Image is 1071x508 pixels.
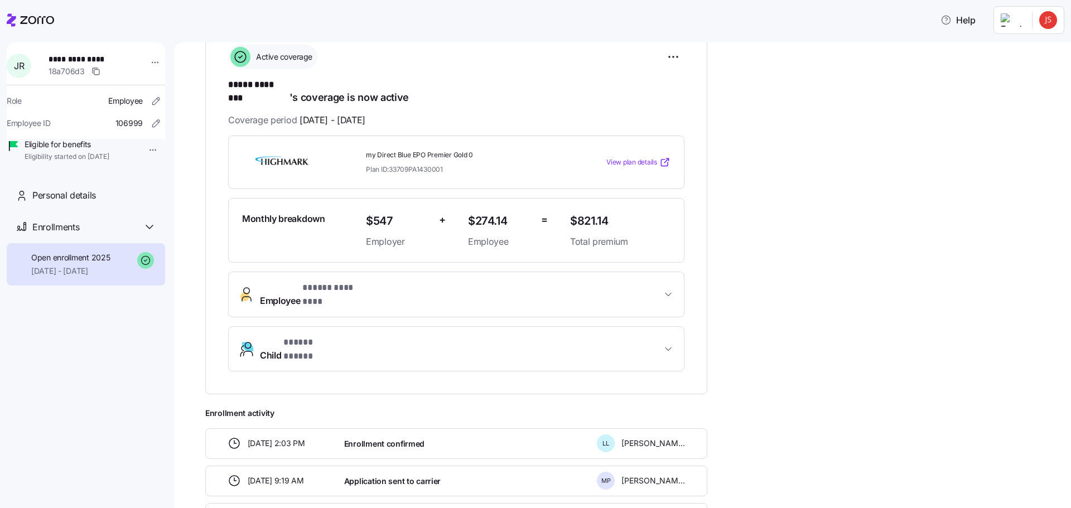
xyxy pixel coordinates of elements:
span: Help [940,13,976,27]
img: dabd418a90e87b974ad9e4d6da1f3d74 [1039,11,1057,29]
span: Employee [260,281,369,308]
span: Monthly breakdown [242,212,325,226]
span: $821.14 [570,212,670,230]
span: Plan ID: 33709PA1430001 [366,165,443,174]
a: View plan details [606,157,670,168]
span: 106999 [115,118,143,129]
h1: 's coverage is now active [228,78,684,104]
span: my Direct Blue EPO Premier Gold 0 [366,151,561,160]
span: [PERSON_NAME] [621,438,685,449]
span: Coverage period [228,113,365,127]
img: Highmark BlueCross BlueShield [242,149,322,175]
span: + [439,212,446,228]
span: [DATE] 2:03 PM [248,438,305,449]
span: L L [602,441,609,447]
span: Role [7,95,22,107]
span: Active coverage [253,51,312,62]
span: = [541,212,548,228]
span: [DATE] 9:19 AM [248,475,304,486]
span: 18a706d3 [49,66,85,77]
span: M P [601,478,611,484]
span: [PERSON_NAME] [621,475,685,486]
span: Application sent to carrier [344,476,441,487]
span: Employee [468,235,532,249]
button: Help [932,9,985,31]
span: Personal details [32,188,96,202]
span: Eligibility started on [DATE] [25,152,109,162]
span: View plan details [606,157,657,168]
span: Enrollment activity [205,408,707,419]
img: Employer logo [1001,13,1023,27]
span: [DATE] - [DATE] [31,265,110,277]
span: Employee [108,95,143,107]
span: Child [260,336,332,362]
span: Employer [366,235,430,249]
span: Employee ID [7,118,51,129]
span: Enrollment confirmed [344,438,424,449]
span: $274.14 [468,212,532,230]
span: Open enrollment 2025 [31,252,110,263]
span: [DATE] - [DATE] [300,113,365,127]
span: $547 [366,212,430,230]
span: Eligible for benefits [25,139,109,150]
span: Total premium [570,235,670,249]
span: Enrollments [32,220,79,234]
span: J R [14,61,24,70]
